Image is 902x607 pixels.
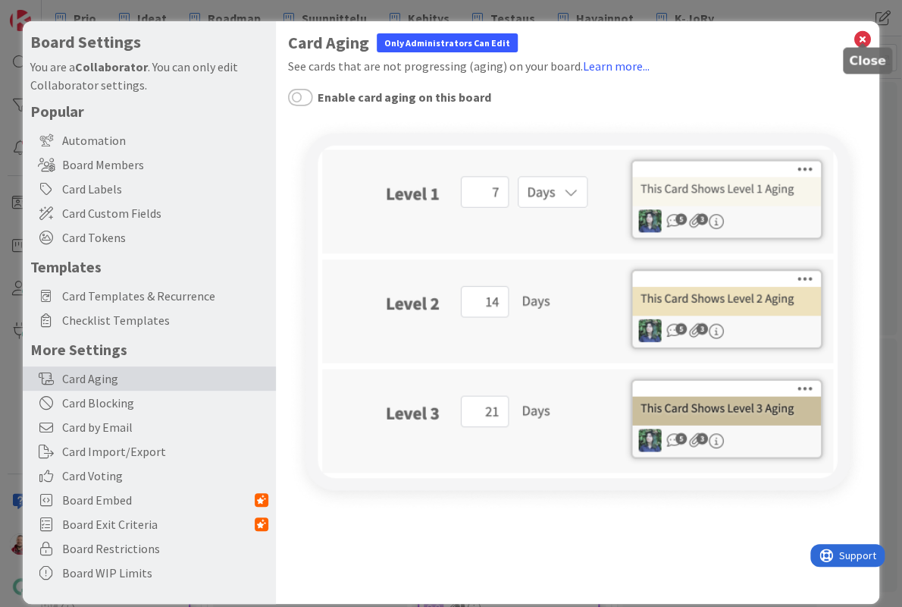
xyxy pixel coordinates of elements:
img: card-aging.png [288,119,868,511]
span: Card Tokens [62,228,268,247]
span: Card Templates & Recurrence [62,287,268,305]
div: See cards that are not progressing (aging) on your board. [288,57,868,75]
b: Collaborator [75,59,148,74]
span: Board Embed [62,491,255,509]
div: Automation [23,128,276,153]
span: Checklist Templates [62,311,268,329]
h4: Board Settings [30,33,268,52]
div: Board WIP Limits [23,561,276,585]
div: Only Administrators Can Edit [377,33,518,52]
div: Card Blocking [23,391,276,415]
h5: Templates [30,257,268,276]
div: Card Aging [23,366,276,391]
div: Card Import/Export [23,439,276,464]
div: You are a . You can only edit Collaborator settings. [30,58,268,94]
h1: Card Aging [288,33,868,52]
div: Card Labels [23,177,276,201]
label: Enable card aging on this board [288,87,491,107]
h5: More Settings [30,340,268,359]
span: Board Restrictions [62,539,268,558]
a: Learn more... [583,58,650,74]
h5: Popular [30,102,268,121]
span: Card Custom Fields [62,204,268,222]
button: Enable card aging on this board [288,87,313,107]
span: Card Voting [62,467,268,485]
div: Board Members [23,153,276,177]
span: Card by Email [62,418,268,436]
h5: Close [849,54,886,68]
span: Support [29,2,66,20]
span: Board Exit Criteria [62,515,255,533]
